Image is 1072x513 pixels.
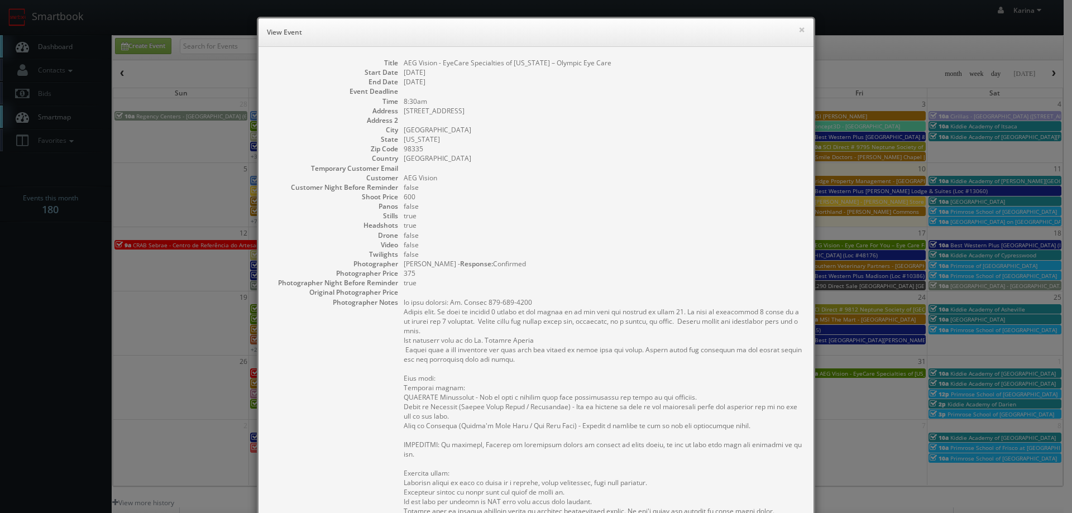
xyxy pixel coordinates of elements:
[270,58,398,68] dt: Title
[270,97,398,106] dt: Time
[270,125,398,135] dt: City
[404,278,802,287] dd: true
[270,77,398,87] dt: End Date
[404,173,802,183] dd: AEG Vision
[404,183,802,192] dd: false
[404,259,802,269] dd: [PERSON_NAME] - Confirmed
[404,58,802,68] dd: AEG Vision - EyeCare Specialties of [US_STATE] – Olympic Eye Care
[270,231,398,240] dt: Drone
[270,135,398,144] dt: State
[270,240,398,250] dt: Video
[404,135,802,144] dd: [US_STATE]
[404,240,802,250] dd: false
[404,202,802,211] dd: false
[270,287,398,297] dt: Original Photographer Price
[404,231,802,240] dd: false
[270,269,398,278] dt: Photographer Price
[404,106,802,116] dd: [STREET_ADDRESS]
[404,250,802,259] dd: false
[270,192,398,202] dt: Shoot Price
[270,116,398,125] dt: Address 2
[404,269,802,278] dd: 375
[270,278,398,287] dt: Photographer Night Before Reminder
[270,259,398,269] dt: Photographer
[270,250,398,259] dt: Twilights
[270,173,398,183] dt: Customer
[404,154,802,163] dd: [GEOGRAPHIC_DATA]
[270,154,398,163] dt: Country
[404,125,802,135] dd: [GEOGRAPHIC_DATA]
[270,220,398,230] dt: Headshots
[270,164,398,173] dt: Temporary Customer Email
[404,192,802,202] dd: 600
[270,68,398,77] dt: Start Date
[270,298,398,307] dt: Photographer Notes
[270,87,398,96] dt: Event Deadline
[404,144,802,154] dd: 98335
[460,259,493,269] b: Response:
[270,211,398,220] dt: Stills
[404,77,802,87] dd: [DATE]
[270,183,398,192] dt: Customer Night Before Reminder
[404,68,802,77] dd: [DATE]
[798,26,805,33] button: ×
[270,202,398,211] dt: Panos
[404,211,802,220] dd: true
[267,27,805,38] h6: View Event
[270,144,398,154] dt: Zip Code
[404,220,802,230] dd: true
[270,106,398,116] dt: Address
[404,97,802,106] dd: 8:30am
